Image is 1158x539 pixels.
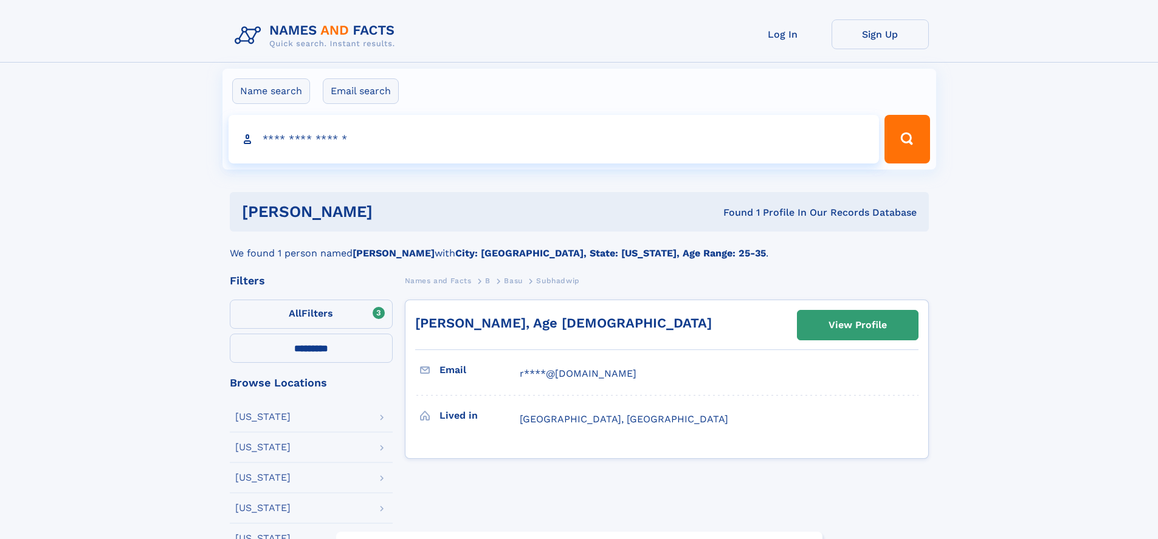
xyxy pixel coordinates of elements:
[439,405,520,426] h3: Lived in
[289,307,302,319] span: All
[832,19,929,49] a: Sign Up
[548,206,917,219] div: Found 1 Profile In Our Records Database
[323,78,399,104] label: Email search
[230,300,393,329] label: Filters
[829,311,887,339] div: View Profile
[536,276,579,285] span: Subhadwip
[520,413,728,425] span: [GEOGRAPHIC_DATA], [GEOGRAPHIC_DATA]
[485,273,491,288] a: B
[734,19,832,49] a: Log In
[439,360,520,380] h3: Email
[235,503,291,513] div: [US_STATE]
[353,247,435,259] b: [PERSON_NAME]
[884,115,929,163] button: Search Button
[504,273,522,288] a: Basu
[229,115,880,163] input: search input
[798,311,918,340] a: View Profile
[230,377,393,388] div: Browse Locations
[235,473,291,482] div: [US_STATE]
[230,275,393,286] div: Filters
[405,273,472,288] a: Names and Facts
[230,19,405,52] img: Logo Names and Facts
[235,442,291,452] div: [US_STATE]
[504,276,522,285] span: Basu
[232,78,310,104] label: Name search
[455,247,766,259] b: City: [GEOGRAPHIC_DATA], State: [US_STATE], Age Range: 25-35
[415,315,712,331] a: [PERSON_NAME], Age [DEMOGRAPHIC_DATA]
[230,232,929,261] div: We found 1 person named with .
[242,204,548,219] h1: [PERSON_NAME]
[235,412,291,422] div: [US_STATE]
[485,276,491,285] span: B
